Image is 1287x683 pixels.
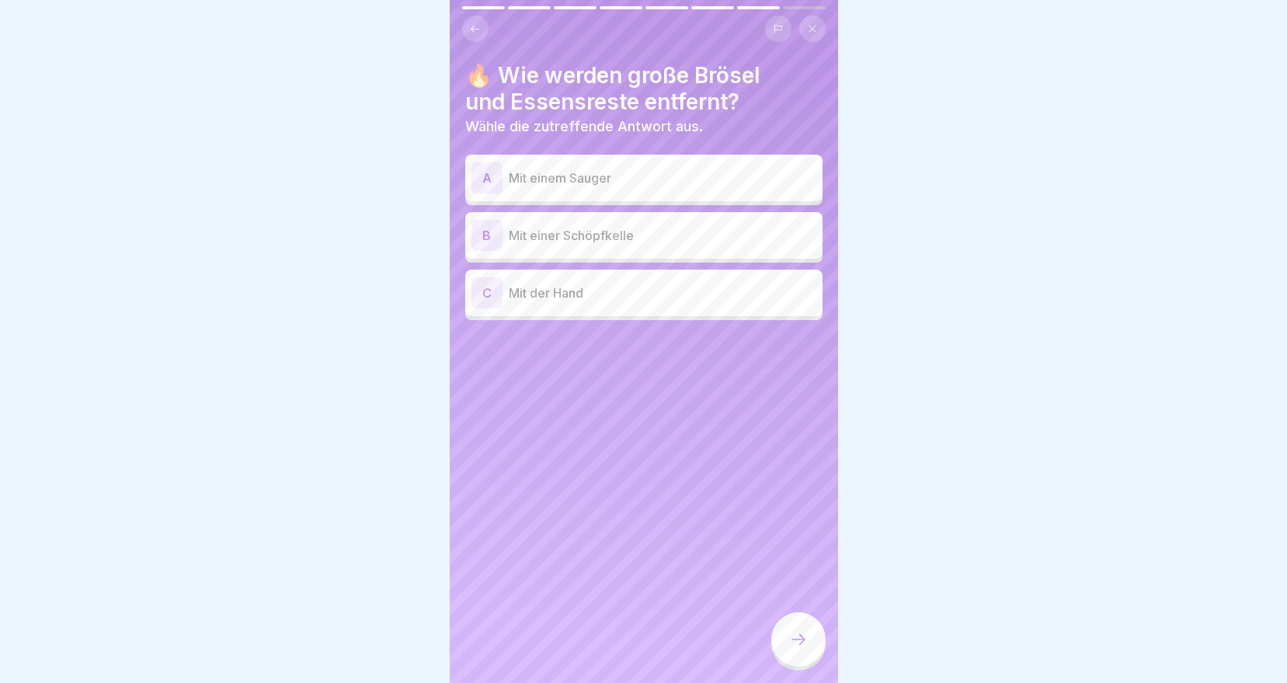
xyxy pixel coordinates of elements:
p: Mit einer Schöpfkelle [509,226,816,245]
p: Wähle die zutreffende Antwort aus. [465,118,823,135]
p: Mit einem Sauger [509,169,816,187]
div: B [471,220,503,251]
h4: 🔥 Wie werden große Brösel und Essensreste entfernt? [465,62,823,115]
p: Mit der Hand [509,284,816,302]
div: A [471,162,503,193]
div: C [471,277,503,308]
